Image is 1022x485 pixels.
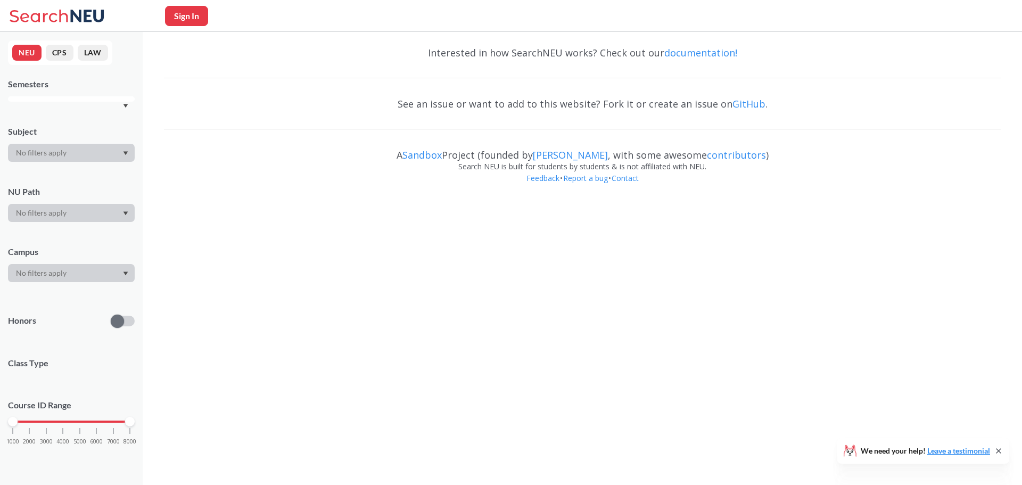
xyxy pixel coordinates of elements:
svg: Dropdown arrow [123,211,128,216]
a: Contact [611,173,639,183]
a: Sandbox [402,149,442,161]
p: Course ID Range [8,399,135,412]
a: Feedback [526,173,560,183]
div: NU Path [8,186,135,198]
span: 3000 [40,439,53,445]
div: Dropdown arrow [8,264,135,282]
div: Campus [8,246,135,258]
div: A Project (founded by , with some awesome ) [164,139,1001,161]
p: Honors [8,315,36,327]
a: Leave a testimonial [927,446,990,455]
svg: Dropdown arrow [123,151,128,155]
button: Sign In [165,6,208,26]
span: 2000 [23,439,36,445]
span: 5000 [73,439,86,445]
button: CPS [46,45,73,61]
a: Report a bug [563,173,608,183]
button: NEU [12,45,42,61]
a: [PERSON_NAME] [533,149,608,161]
div: • • [164,172,1001,200]
span: 8000 [123,439,136,445]
span: We need your help! [861,447,990,455]
span: 7000 [107,439,120,445]
span: 4000 [56,439,69,445]
div: Interested in how SearchNEU works? Check out our [164,37,1001,68]
div: Search NEU is built for students by students & is not affiliated with NEU. [164,161,1001,172]
span: 1000 [6,439,19,445]
svg: Dropdown arrow [123,104,128,108]
span: 6000 [90,439,103,445]
div: Subject [8,126,135,137]
button: LAW [78,45,108,61]
div: Dropdown arrow [8,144,135,162]
a: GitHub [732,97,765,110]
div: Semesters [8,78,135,90]
span: Class Type [8,357,135,369]
a: documentation! [664,46,737,59]
div: See an issue or want to add to this website? Fork it or create an issue on . [164,88,1001,119]
div: Dropdown arrow [8,204,135,222]
svg: Dropdown arrow [123,272,128,276]
a: contributors [707,149,766,161]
